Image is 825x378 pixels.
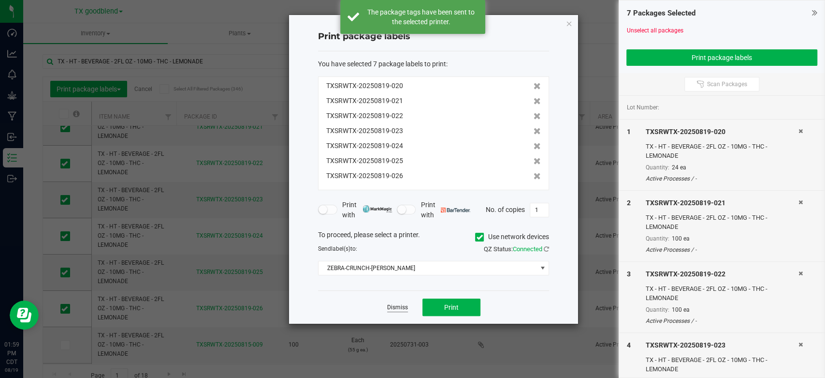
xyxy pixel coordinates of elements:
[646,245,798,254] div: Active Processes / -
[326,156,403,166] span: TXSRWTX-20250819-025
[672,164,686,171] span: 24 ea
[646,317,798,325] div: Active Processes / -
[326,81,403,91] span: TXSRWTX-20250819-020
[318,245,357,252] span: Send to:
[318,59,549,69] div: :
[513,245,542,253] span: Connected
[326,111,403,121] span: TXSRWTX-20250819-022
[646,340,798,350] div: TXSRWTX-20250819-023
[318,60,446,68] span: You have selected 7 package labels to print
[646,142,798,161] div: TX - HT - BEVERAGE - 2FL OZ - 10MG - THC - LEMONADE
[646,198,798,208] div: TXSRWTX-20250819-021
[318,30,549,43] h4: Print package labels
[646,213,798,232] div: TX - HT - BEVERAGE - 2FL OZ - 10MG - THC - LEMONADE
[626,27,683,34] a: Unselect all packages
[646,355,798,374] div: TX - HT - BEVERAGE - 2FL OZ - 10MG - THC - LEMONADE
[626,270,630,278] span: 3
[626,128,630,136] span: 1
[326,126,403,136] span: TXSRWTX-20250819-023
[672,306,690,313] span: 100 ea
[626,341,630,349] span: 4
[646,164,669,171] span: Quantity:
[387,303,408,312] a: Dismiss
[626,49,817,66] button: Print package labels
[646,235,669,242] span: Quantity:
[326,171,403,181] span: TXSRWTX-20250819-026
[646,306,669,313] span: Quantity:
[484,245,549,253] span: QZ Status:
[441,208,470,212] img: bartender.png
[422,299,480,316] button: Print
[331,245,350,252] span: label(s)
[311,230,556,244] div: To proceed, please select a printer.
[672,235,690,242] span: 100 ea
[486,205,525,213] span: No. of copies
[326,141,403,151] span: TXSRWTX-20250819-024
[646,127,798,137] div: TXSRWTX-20250819-020
[646,174,798,183] div: Active Processes / -
[342,200,392,220] span: Print with
[364,7,478,27] div: The package tags have been sent to the selected printer.
[10,301,39,330] iframe: Resource center
[626,103,659,112] span: Lot Number:
[646,269,798,279] div: TXSRWTX-20250819-022
[318,261,536,275] span: ZEBRA-CRUNCH-[PERSON_NAME]
[707,80,747,88] span: Scan Packages
[420,200,470,220] span: Print with
[326,96,403,106] span: TXSRWTX-20250819-021
[475,232,549,242] label: Use network devices
[362,205,392,212] img: mark_magic_cybra.png
[444,303,459,311] span: Print
[626,199,630,207] span: 2
[646,284,798,303] div: TX - HT - BEVERAGE - 2FL OZ - 10MG - THC - LEMONADE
